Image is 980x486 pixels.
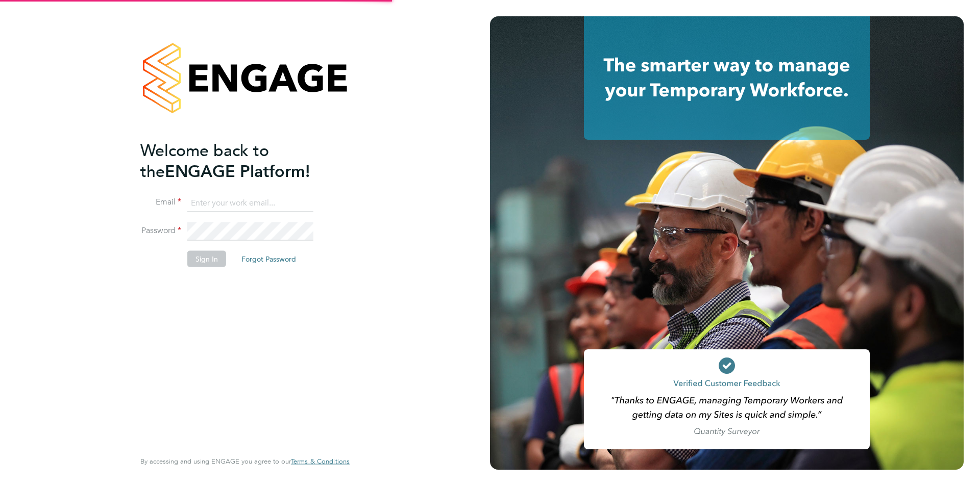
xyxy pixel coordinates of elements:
button: Forgot Password [233,251,304,267]
span: Terms & Conditions [291,457,350,466]
button: Sign In [187,251,226,267]
a: Terms & Conditions [291,457,350,466]
h2: ENGAGE Platform! [140,140,339,182]
span: Welcome back to the [140,140,269,181]
input: Enter your work email... [187,194,313,212]
label: Password [140,225,181,236]
span: By accessing and using ENGAGE you agree to our [140,457,350,466]
label: Email [140,197,181,208]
